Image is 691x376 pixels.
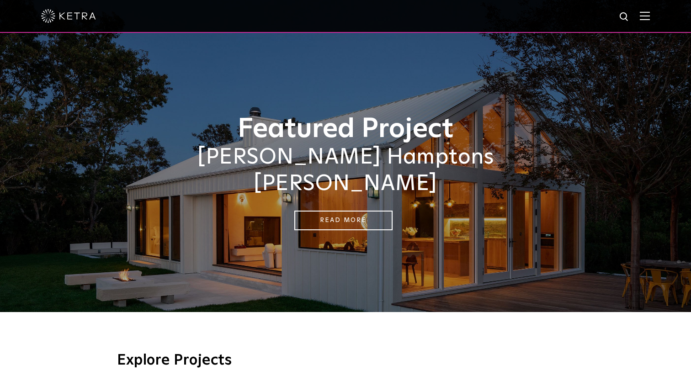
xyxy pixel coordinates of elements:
h2: [PERSON_NAME] Hamptons [PERSON_NAME] [117,144,574,197]
h3: Explore Projects [117,353,574,368]
h1: Featured Project [117,114,574,144]
img: ketra-logo-2019-white [41,9,96,23]
a: Read More [294,211,393,230]
img: search icon [619,11,630,23]
img: Hamburger%20Nav.svg [640,11,650,20]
